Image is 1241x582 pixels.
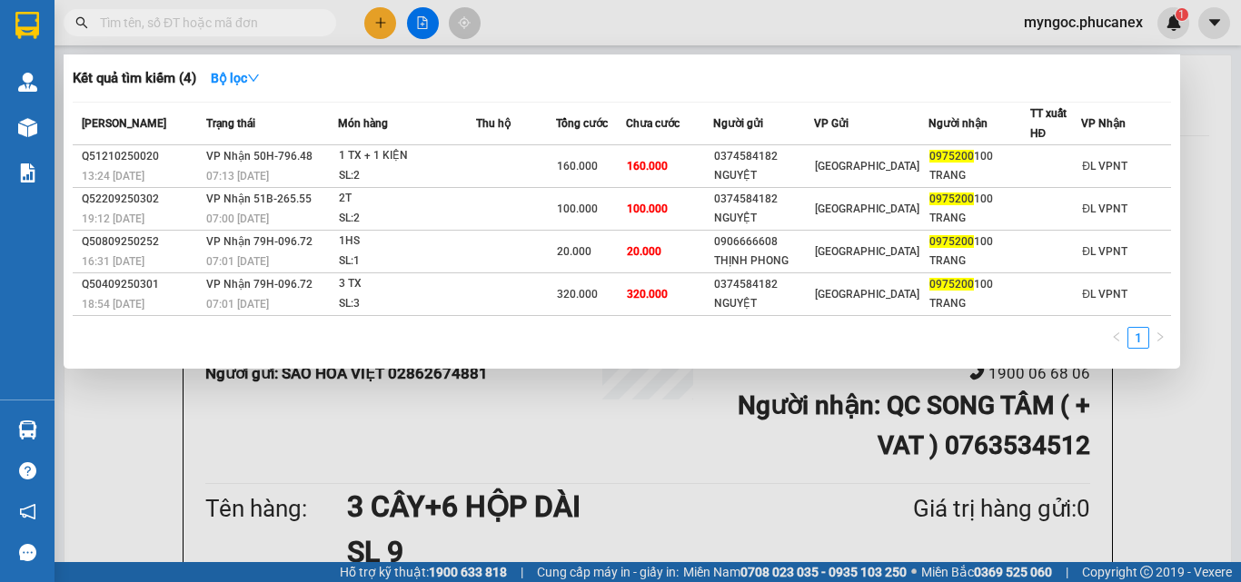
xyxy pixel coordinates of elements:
span: notification [19,503,36,520]
img: warehouse-icon [18,420,37,439]
span: 100.000 [627,202,668,215]
span: 320.000 [627,288,668,301]
img: logo-vxr [15,12,39,39]
li: Next Page [1149,327,1171,349]
a: 1 [1128,328,1148,348]
span: 16:31 [DATE] [82,255,144,268]
span: ĐL VPNT [1082,202,1127,215]
span: VP Nhận 79H-096.72 [206,278,313,291]
div: 1 TX + 1 KIỆN [339,146,475,166]
span: 07:00 [DATE] [206,212,269,225]
span: [GEOGRAPHIC_DATA] [815,245,919,258]
span: 13:24 [DATE] [82,170,144,182]
span: down [247,72,260,84]
span: Tổng cước [556,117,608,130]
span: 20.000 [557,245,591,258]
div: 0374584182 [714,275,813,294]
div: Q50809250252 [82,232,201,252]
span: search [75,16,88,29]
span: VP Gửi [814,117,849,130]
div: 0906666608 [714,232,813,252]
div: TRANG [929,294,1028,313]
span: Người gửi [713,117,763,130]
div: THỊNH PHONG [714,252,813,271]
li: 1 [1127,327,1149,349]
span: TT xuất HĐ [1030,107,1067,140]
span: VP Nhận [1081,117,1126,130]
div: NGUYỆT [714,166,813,185]
div: Q50409250301 [82,275,201,294]
span: 07:01 [DATE] [206,298,269,311]
div: NGUYỆT [714,209,813,228]
img: warehouse-icon [18,73,37,92]
span: Thu hộ [476,117,511,130]
span: [GEOGRAPHIC_DATA] [815,160,919,173]
span: 0975200 [929,235,974,248]
span: Chưa cước [626,117,680,130]
span: 320.000 [557,288,598,301]
span: 07:13 [DATE] [206,170,269,182]
strong: Bộ lọc [211,71,260,85]
span: 18:54 [DATE] [82,298,144,311]
span: [PERSON_NAME] [82,117,166,130]
span: 0975200 [929,150,974,163]
button: left [1106,327,1127,349]
span: 19:12 [DATE] [82,212,144,225]
div: SL: 3 [339,294,475,314]
div: 2T [339,189,475,209]
div: SL: 2 [339,209,475,229]
div: TRANG [929,252,1028,271]
div: SL: 1 [339,252,475,271]
div: 1HS [339,232,475,252]
div: 100 [929,275,1028,294]
button: Bộ lọcdown [196,64,274,93]
span: Trạng thái [206,117,255,130]
span: ĐL VPNT [1082,288,1127,301]
span: message [19,544,36,561]
span: 07:01 [DATE] [206,255,269,268]
button: right [1149,327,1171,349]
div: 100 [929,232,1028,252]
span: VP Nhận 79H-096.72 [206,235,313,248]
div: 3 TX [339,274,475,294]
img: warehouse-icon [18,118,37,137]
span: [GEOGRAPHIC_DATA] [815,202,919,215]
span: 100.000 [557,202,598,215]
input: Tìm tên, số ĐT hoặc mã đơn [100,13,314,33]
div: 100 [929,190,1028,209]
span: Món hàng [338,117,388,130]
h3: Kết quả tìm kiếm ( 4 ) [73,69,196,88]
span: VP Nhận 50H-796.48 [206,150,313,163]
span: ĐL VPNT [1082,160,1127,173]
div: NGUYỆT [714,294,813,313]
div: Q51210250020 [82,147,201,166]
span: left [1111,331,1122,342]
img: solution-icon [18,163,37,182]
div: 0374584182 [714,190,813,209]
span: 160.000 [557,160,598,173]
span: 0975200 [929,278,974,291]
span: Người nhận [928,117,988,130]
div: 0374584182 [714,147,813,166]
div: SL: 2 [339,166,475,186]
span: [GEOGRAPHIC_DATA] [815,288,919,301]
div: 100 [929,147,1028,166]
span: 0975200 [929,192,974,205]
span: right [1155,331,1166,342]
div: TRANG [929,209,1028,228]
div: TRANG [929,166,1028,185]
span: 20.000 [627,245,661,258]
li: Previous Page [1106,327,1127,349]
span: question-circle [19,462,36,479]
div: Q52209250302 [82,190,201,209]
span: ĐL VPNT [1082,245,1127,258]
span: 160.000 [627,160,668,173]
span: VP Nhận 51B-265.55 [206,192,312,205]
